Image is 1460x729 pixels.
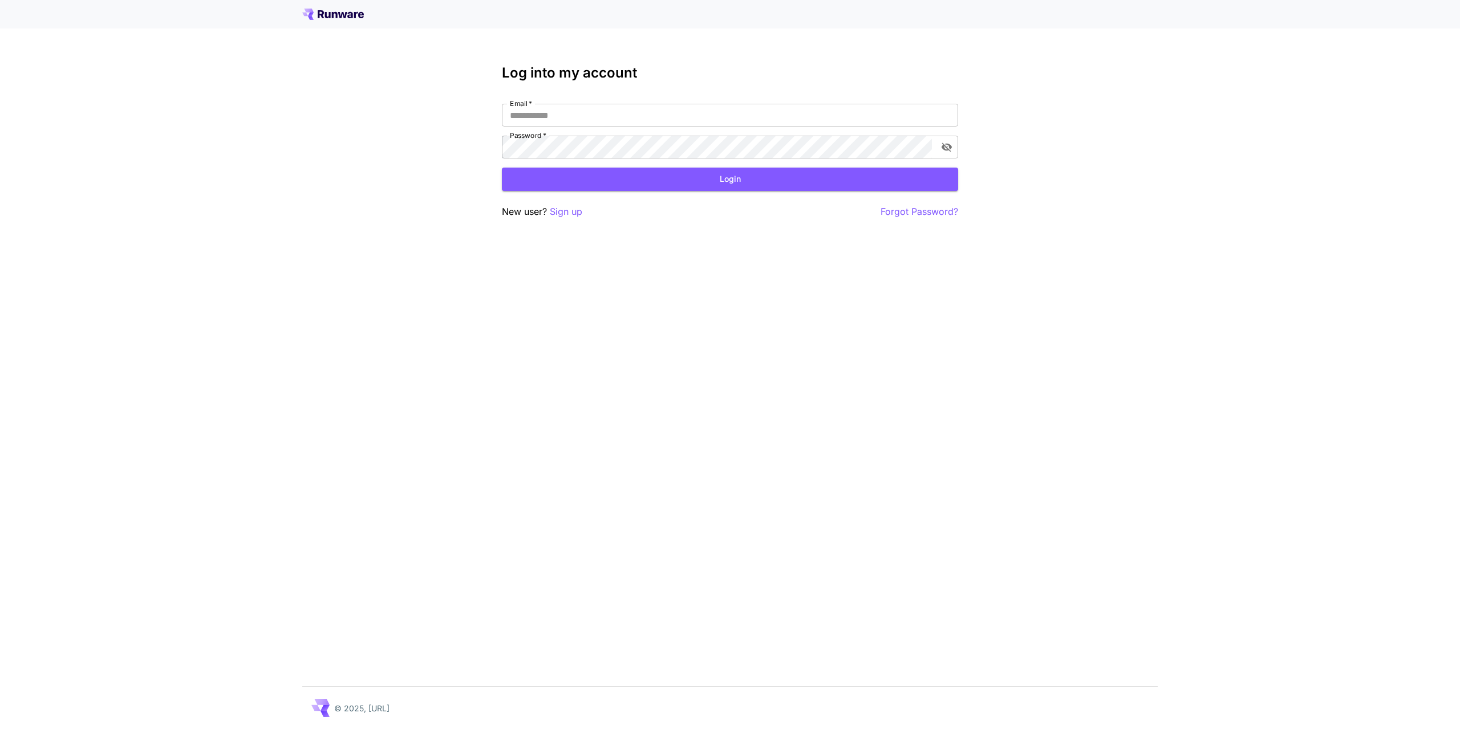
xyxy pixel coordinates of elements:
[550,205,582,219] button: Sign up
[510,99,532,108] label: Email
[936,137,957,157] button: toggle password visibility
[502,65,958,81] h3: Log into my account
[502,168,958,191] button: Login
[334,702,390,714] p: © 2025, [URL]
[881,205,958,219] button: Forgot Password?
[510,131,546,140] label: Password
[502,205,582,219] p: New user?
